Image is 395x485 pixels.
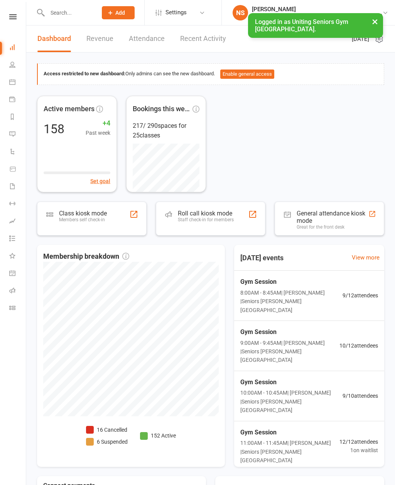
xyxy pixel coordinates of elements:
[240,377,343,387] span: Gym Session
[44,70,378,79] div: Only admins can see the new dashboard.
[133,121,199,141] div: 217 / 290 spaces for 25 classes
[59,217,107,222] div: Members self check-in
[165,4,187,21] span: Settings
[178,210,234,217] div: Roll call kiosk mode
[240,339,339,365] span: 9:00AM - 9:45AM | [PERSON_NAME] | Seniors [PERSON_NAME][GEOGRAPHIC_DATA]
[140,431,176,440] li: 152 Active
[43,251,129,262] span: Membership breakdown
[234,251,290,265] h3: [DATE] events
[86,118,110,129] span: +4
[9,92,27,109] a: Payments
[9,283,27,300] a: Roll call kiosk mode
[9,57,27,74] a: People
[343,392,378,400] span: 9 / 10 attendees
[86,129,110,137] span: Past week
[45,7,92,18] input: Search...
[339,446,378,454] span: 1 on waitlist
[255,18,348,33] span: Logged in as Uniting Seniors Gym [GEOGRAPHIC_DATA].
[9,74,27,92] a: Calendar
[86,426,128,434] li: 16 Cancelled
[9,300,27,317] a: Class kiosk mode
[9,265,27,283] a: General attendance kiosk mode
[297,210,368,224] div: General attendance kiosk mode
[59,210,107,217] div: Class kiosk mode
[44,123,64,135] div: 158
[86,438,128,446] li: 6 Suspended
[9,39,27,57] a: Dashboard
[339,438,378,446] span: 12 / 12 attendees
[44,71,125,76] strong: Access restricted to new dashboard:
[133,103,191,115] span: Bookings this week
[178,217,234,222] div: Staff check-in for members
[240,439,339,465] span: 11:00AM - 11:45AM | [PERSON_NAME] | Seniors [PERSON_NAME][GEOGRAPHIC_DATA]
[102,6,135,19] button: Add
[220,70,274,79] button: Enable general access
[252,13,382,20] div: Uniting Seniors [PERSON_NAME][GEOGRAPHIC_DATA]
[368,13,382,30] button: ×
[115,10,125,16] span: Add
[90,177,110,185] button: Set goal
[339,341,378,350] span: 10 / 12 attendees
[9,248,27,265] a: What's New
[9,109,27,126] a: Reports
[240,388,343,414] span: 10:00AM - 10:45AM | [PERSON_NAME] | Seniors [PERSON_NAME][GEOGRAPHIC_DATA]
[297,224,368,230] div: Great for the front desk
[343,291,378,300] span: 9 / 12 attendees
[352,253,380,262] a: View more
[233,5,248,20] div: NS
[240,427,339,438] span: Gym Session
[9,161,27,178] a: Product Sales
[240,288,343,314] span: 8:00AM - 8:45AM | [PERSON_NAME] | Seniors [PERSON_NAME][GEOGRAPHIC_DATA]
[252,6,382,13] div: [PERSON_NAME]
[240,327,339,337] span: Gym Session
[44,103,95,115] span: Active members
[240,277,343,287] span: Gym Session
[9,213,27,231] a: Assessments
